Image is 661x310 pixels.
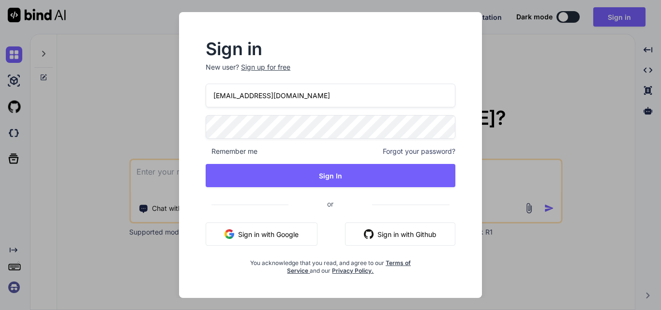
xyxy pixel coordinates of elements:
div: Sign up for free [241,62,290,72]
h2: Sign in [206,41,455,57]
p: New user? [206,62,455,84]
button: Sign In [206,164,455,187]
img: google [225,229,234,239]
span: Remember me [206,147,257,156]
img: github [364,229,374,239]
a: Terms of Service [287,259,411,274]
div: You acknowledge that you read, and agree to our and our [247,253,414,275]
span: Forgot your password? [383,147,455,156]
button: Sign in with Google [206,222,317,246]
button: Sign in with Github [345,222,455,246]
input: Login or Email [206,84,455,107]
a: Privacy Policy. [332,267,374,274]
span: or [288,192,372,216]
